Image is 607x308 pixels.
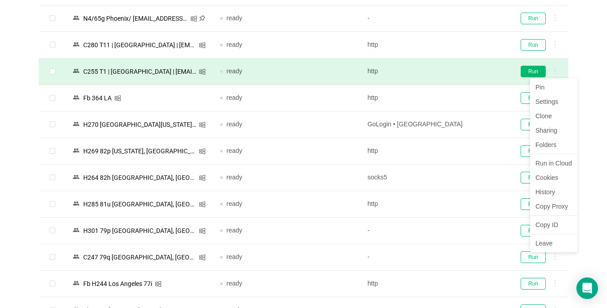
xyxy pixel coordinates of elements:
div: Н269 82p [US_STATE], [GEOGRAPHIC_DATA]/ [EMAIL_ADDRESS][DOMAIN_NAME] [81,145,199,157]
button: Run [521,92,546,104]
button: Run [521,39,546,51]
li: Copy ID [535,220,572,230]
i: icon: windows [199,42,206,49]
li: History [530,185,577,199]
button: Run [521,119,546,130]
td: http [360,271,508,297]
div: Н301 79p [GEOGRAPHIC_DATA], [GEOGRAPHIC_DATA] | [EMAIL_ADDRESS][DOMAIN_NAME] [81,225,199,237]
i: icon: windows [199,201,206,208]
button: Run [521,66,546,77]
i: icon: windows [199,174,206,181]
i: icon: pushpin [199,15,206,22]
div: N4/65g Phoenix/ [EMAIL_ADDRESS][DOMAIN_NAME] [81,13,190,24]
li: Cookies [530,170,577,185]
td: http [360,138,508,165]
td: - [360,5,508,32]
button: Run [521,278,546,290]
td: http [360,32,508,58]
button: Run [521,13,546,24]
td: http [360,191,508,218]
i: icon: windows [199,228,206,234]
i: icon: windows [114,95,121,102]
td: - [360,244,508,271]
i: icon: windows [199,148,206,155]
div: Fb Н244 Los Angeles 77i [81,278,155,290]
li: Leave [530,236,577,250]
span: ready [226,67,242,75]
div: C247 79q [GEOGRAPHIC_DATA], [GEOGRAPHIC_DATA] | [EMAIL_ADDRESS][DOMAIN_NAME] [81,251,199,263]
i: icon: windows [190,15,197,22]
li: Folders [530,138,577,152]
span: ready [226,121,242,128]
span: ready [226,147,242,154]
i: icon: windows [199,254,206,261]
i: icon: windows [199,68,206,75]
i: icon: windows [199,121,206,128]
span: ready [226,227,242,234]
td: http [360,58,508,85]
div: Н270 [GEOGRAPHIC_DATA][US_STATE]/ [EMAIL_ADDRESS][DOMAIN_NAME] [81,119,199,130]
button: Run [521,145,546,157]
i: icon: windows [155,281,162,287]
span: ready [226,280,242,287]
li: Pin [530,80,577,94]
div: C280 T11 | [GEOGRAPHIC_DATA] | [EMAIL_ADDRESS][DOMAIN_NAME] [81,39,199,51]
span: ready [226,253,242,260]
div: Open Intercom Messenger [576,277,598,299]
li: Clone [530,109,577,123]
li: Copy Proxy [530,199,577,214]
span: ready [226,94,242,101]
li: Run in Cloud [530,156,577,170]
td: socks5 [360,165,508,191]
button: Run [521,225,546,237]
td: - [360,218,508,244]
span: ready [226,14,242,22]
a: Settings [530,94,577,109]
button: Run [521,172,546,183]
button: Run [521,251,546,263]
span: ready [226,200,242,207]
li: Sharing [530,123,577,138]
span: ready [226,174,242,181]
div: C255 T1 | [GEOGRAPHIC_DATA] | [EMAIL_ADDRESS][DOMAIN_NAME] [81,66,199,77]
div: Н285 81u [GEOGRAPHIC_DATA], [GEOGRAPHIC_DATA]/ [EMAIL_ADDRESS][DOMAIN_NAME] [81,198,199,210]
span: ready [226,41,242,48]
button: Run [521,198,546,210]
td: http [360,85,508,112]
div: Н264 82h [GEOGRAPHIC_DATA], [GEOGRAPHIC_DATA]/ [EMAIL_ADDRESS][DOMAIN_NAME] [81,172,199,183]
td: GoLogin • [GEOGRAPHIC_DATA] [360,112,508,138]
div: Fb 364 LA [81,92,114,104]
